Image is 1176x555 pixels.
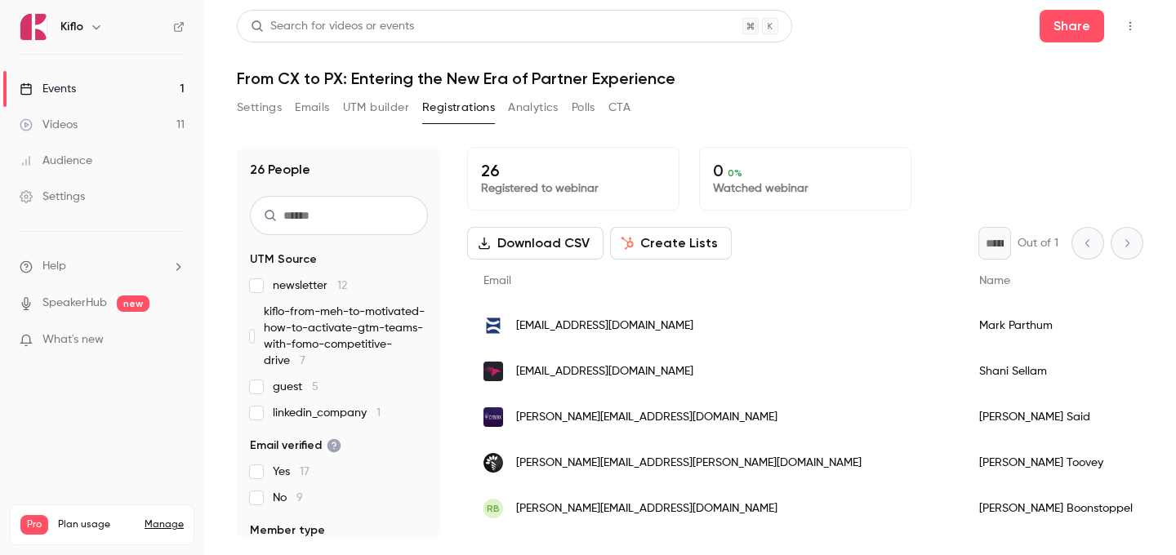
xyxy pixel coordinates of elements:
[312,381,318,393] span: 5
[343,95,409,121] button: UTM builder
[20,189,85,205] div: Settings
[483,275,511,286] span: Email
[963,486,1167,531] div: [PERSON_NAME] Boonstoppel
[58,518,135,531] span: Plan usage
[237,95,282,121] button: Settings
[42,258,66,275] span: Help
[1018,235,1058,251] p: Out of 1
[250,437,341,454] span: Email verified
[483,453,503,473] img: ripeglobal.com
[376,407,381,419] span: 1
[237,69,1143,88] h1: From CX to PX: Entering the New Era of Partner Experience
[273,464,310,480] span: Yes
[728,167,742,179] span: 0 %
[487,501,500,516] span: RB
[42,295,107,312] a: SpeakerHub
[572,95,595,121] button: Polls
[273,490,303,506] span: No
[516,409,777,426] span: [PERSON_NAME][EMAIL_ADDRESS][DOMAIN_NAME]
[713,161,898,180] p: 0
[300,355,305,366] span: 7
[165,333,185,348] iframe: Noticeable Trigger
[42,331,104,349] span: What's new
[979,275,1010,286] span: Name
[20,14,47,40] img: Kiflo
[145,518,184,531] a: Manage
[337,280,347,291] span: 12
[483,407,503,427] img: cyberx.world
[422,95,495,121] button: Registrations
[295,95,329,121] button: Emails
[273,405,381,421] span: linkedin_company
[483,316,503,335] img: accela.com
[264,304,428,369] span: kiflo-from-meh-to-motivated-how-to-activate-gtm-teams-with-fomo-competitive-drive
[250,160,310,180] h1: 26 People
[610,227,732,260] button: Create Lists
[481,180,666,197] p: Registered to webinar
[250,522,325,539] span: Member type
[508,95,559,121] button: Analytics
[20,258,185,275] li: help-dropdown-opener
[20,117,78,133] div: Videos
[273,277,347,294] span: newsletter
[963,394,1167,440] div: [PERSON_NAME] Said
[608,95,630,121] button: CTA
[963,440,1167,486] div: [PERSON_NAME] Toovey
[251,18,414,35] div: Search for videos or events
[250,251,317,268] span: UTM Source
[516,363,693,380] span: [EMAIL_ADDRESS][DOMAIN_NAME]
[296,492,303,504] span: 9
[20,153,92,169] div: Audience
[60,19,83,35] h6: Kiflo
[483,362,503,381] img: ravendb.net
[481,161,666,180] p: 26
[516,317,693,335] span: [EMAIL_ADDRESS][DOMAIN_NAME]
[20,81,76,97] div: Events
[300,466,310,477] span: 17
[20,515,48,535] span: Pro
[117,295,149,312] span: new
[467,227,604,260] button: Download CSV
[273,379,318,395] span: guest
[713,180,898,197] p: Watched webinar
[963,303,1167,349] div: Mark Parthum
[963,349,1167,394] div: Shani Sellam
[516,500,777,517] span: [PERSON_NAME][EMAIL_ADDRESS][DOMAIN_NAME]
[1040,10,1104,42] button: Share
[516,455,862,472] span: [PERSON_NAME][EMAIL_ADDRESS][PERSON_NAME][DOMAIN_NAME]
